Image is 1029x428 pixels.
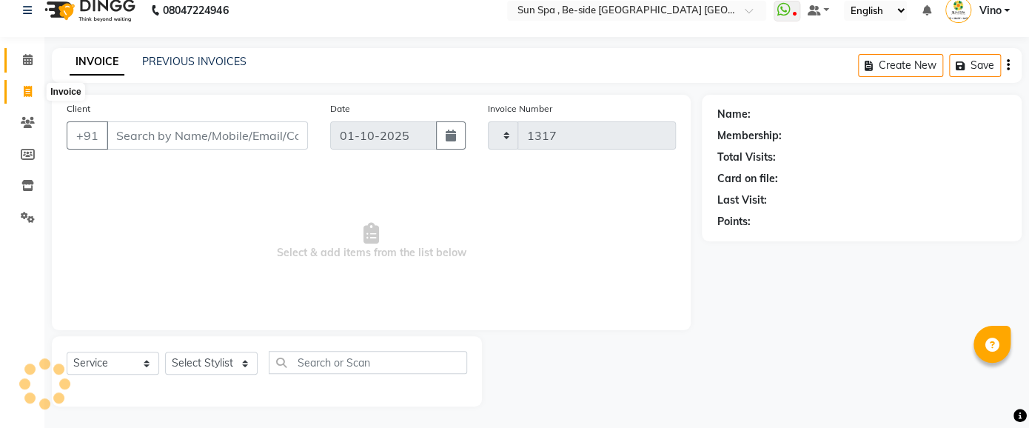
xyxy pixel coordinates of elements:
div: Last Visit: [717,193,766,208]
div: Invoice [47,83,84,101]
span: Vino [979,3,1001,19]
button: +91 [67,121,108,150]
a: INVOICE [70,49,124,76]
button: Create New [858,54,943,77]
input: Search by Name/Mobile/Email/Code [107,121,308,150]
label: Invoice Number [488,102,552,116]
div: Points: [717,214,750,230]
div: Card on file: [717,171,777,187]
a: PREVIOUS INVOICES [142,55,247,68]
label: Client [67,102,90,116]
div: Membership: [717,128,781,144]
button: Save [949,54,1001,77]
input: Search or Scan [269,351,467,374]
span: Select & add items from the list below [67,167,676,315]
label: Date [330,102,350,116]
div: Name: [717,107,750,122]
div: Total Visits: [717,150,775,165]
